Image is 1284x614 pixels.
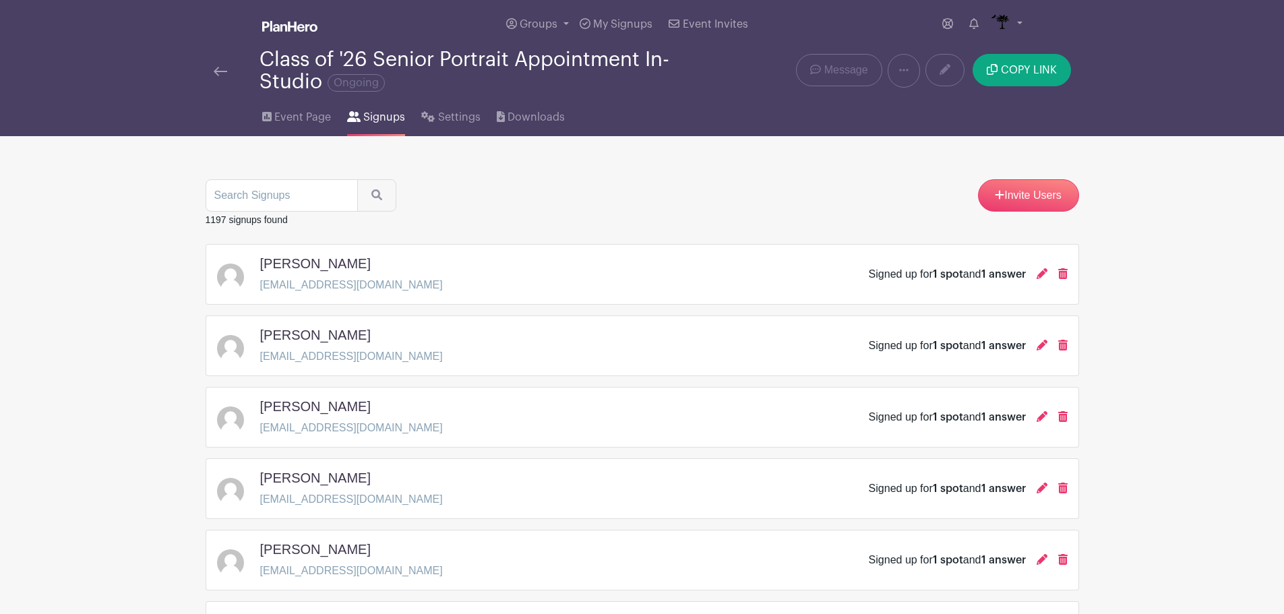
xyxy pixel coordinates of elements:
div: Signed up for and [869,338,1026,354]
span: Event Invites [683,19,748,30]
a: Settings [421,93,480,136]
p: [EMAIL_ADDRESS][DOMAIN_NAME] [260,491,443,508]
span: 1 answer [981,269,1026,280]
img: default-ce2991bfa6775e67f084385cd625a349d9dcbb7a52a09fb2fda1e96e2d18dcdb.png [217,406,244,433]
div: Signed up for and [869,481,1026,497]
a: Downloads [497,93,565,136]
span: 1 spot [933,269,963,280]
p: [EMAIL_ADDRESS][DOMAIN_NAME] [260,420,443,436]
span: Downloads [508,109,565,125]
input: Search Signups [206,179,358,212]
span: 1 answer [981,555,1026,565]
span: Groups [520,19,557,30]
img: default-ce2991bfa6775e67f084385cd625a349d9dcbb7a52a09fb2fda1e96e2d18dcdb.png [217,264,244,290]
h5: [PERSON_NAME] [260,541,371,557]
p: [EMAIL_ADDRESS][DOMAIN_NAME] [260,348,443,365]
span: 1 spot [933,412,963,423]
button: COPY LINK [973,54,1070,86]
h5: [PERSON_NAME] [260,255,371,272]
span: Settings [438,109,481,125]
img: default-ce2991bfa6775e67f084385cd625a349d9dcbb7a52a09fb2fda1e96e2d18dcdb.png [217,549,244,576]
div: Signed up for and [869,552,1026,568]
span: Message [824,62,868,78]
p: [EMAIL_ADDRESS][DOMAIN_NAME] [260,563,443,579]
a: Message [796,54,882,86]
span: Event Page [274,109,331,125]
span: 1 answer [981,483,1026,494]
img: default-ce2991bfa6775e67f084385cd625a349d9dcbb7a52a09fb2fda1e96e2d18dcdb.png [217,335,244,362]
span: 1 spot [933,555,963,565]
span: My Signups [593,19,652,30]
img: back-arrow-29a5d9b10d5bd6ae65dc969a981735edf675c4d7a1fe02e03b50dbd4ba3cdb55.svg [214,67,227,76]
img: IMAGES%20logo%20transparenT%20PNG%20s.png [989,13,1011,35]
p: [EMAIL_ADDRESS][DOMAIN_NAME] [260,277,443,293]
span: COPY LINK [1001,65,1057,75]
img: logo_white-6c42ec7e38ccf1d336a20a19083b03d10ae64f83f12c07503d8b9e83406b4c7d.svg [262,21,317,32]
h5: [PERSON_NAME] [260,470,371,486]
div: Signed up for and [869,266,1026,282]
a: Event Page [262,93,331,136]
h5: [PERSON_NAME] [260,327,371,343]
span: 1 answer [981,340,1026,351]
div: Signed up for and [869,409,1026,425]
span: Ongoing [328,74,385,92]
a: Signups [347,93,405,136]
span: 1 answer [981,412,1026,423]
div: Class of '26 Senior Portrait Appointment In-Studio [259,49,696,93]
span: 1 spot [933,340,963,351]
img: default-ce2991bfa6775e67f084385cd625a349d9dcbb7a52a09fb2fda1e96e2d18dcdb.png [217,478,244,505]
a: Invite Users [978,179,1079,212]
span: 1 spot [933,483,963,494]
h5: [PERSON_NAME] [260,398,371,415]
small: 1197 signups found [206,214,288,225]
span: Signups [363,109,405,125]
